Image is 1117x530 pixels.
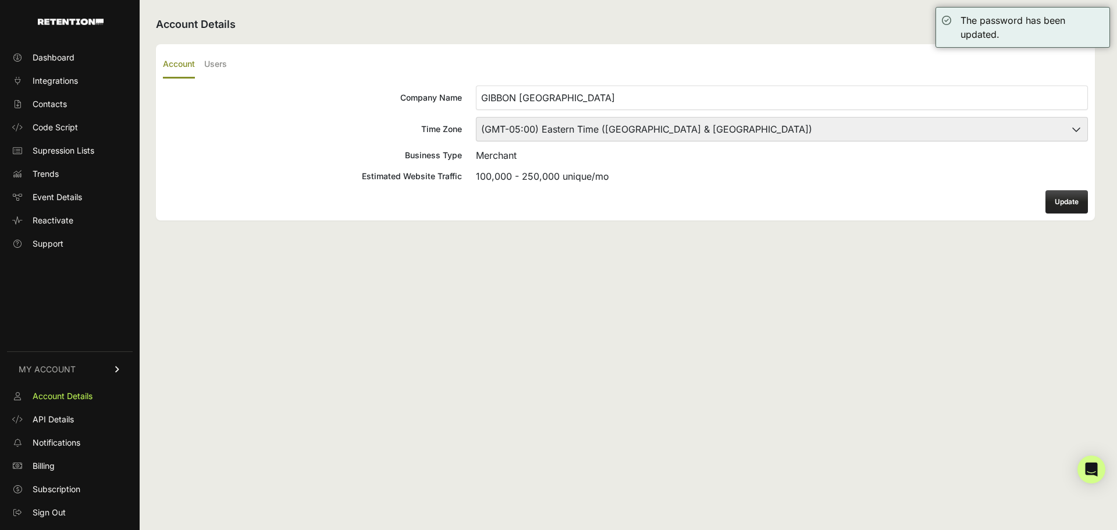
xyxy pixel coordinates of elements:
[7,72,133,90] a: Integrations
[1045,190,1088,214] button: Update
[7,165,133,183] a: Trends
[476,148,1088,162] div: Merchant
[156,16,1095,33] h2: Account Details
[476,117,1088,141] select: Time Zone
[33,215,73,226] span: Reactivate
[33,75,78,87] span: Integrations
[33,122,78,133] span: Code Script
[7,211,133,230] a: Reactivate
[33,414,74,425] span: API Details
[163,51,195,79] label: Account
[7,188,133,207] a: Event Details
[33,145,94,156] span: Supression Lists
[33,390,93,402] span: Account Details
[7,480,133,499] a: Subscription
[33,238,63,250] span: Support
[7,351,133,387] a: MY ACCOUNT
[476,169,1088,183] div: 100,000 - 250,000 unique/mo
[33,437,80,449] span: Notifications
[7,503,133,522] a: Sign Out
[476,86,1088,110] input: Company Name
[33,507,66,518] span: Sign Out
[961,13,1104,41] div: The password has been updated.
[19,364,76,375] span: MY ACCOUNT
[163,170,462,182] div: Estimated Website Traffic
[33,483,80,495] span: Subscription
[38,19,104,25] img: Retention.com
[7,433,133,452] a: Notifications
[7,118,133,137] a: Code Script
[33,168,59,180] span: Trends
[33,191,82,203] span: Event Details
[33,460,55,472] span: Billing
[7,410,133,429] a: API Details
[163,150,462,161] div: Business Type
[7,141,133,160] a: Supression Lists
[163,123,462,135] div: Time Zone
[204,51,227,79] label: Users
[7,48,133,67] a: Dashboard
[33,52,74,63] span: Dashboard
[7,95,133,113] a: Contacts
[7,387,133,405] a: Account Details
[163,92,462,104] div: Company Name
[1077,456,1105,483] div: Open Intercom Messenger
[33,98,67,110] span: Contacts
[7,234,133,253] a: Support
[7,457,133,475] a: Billing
